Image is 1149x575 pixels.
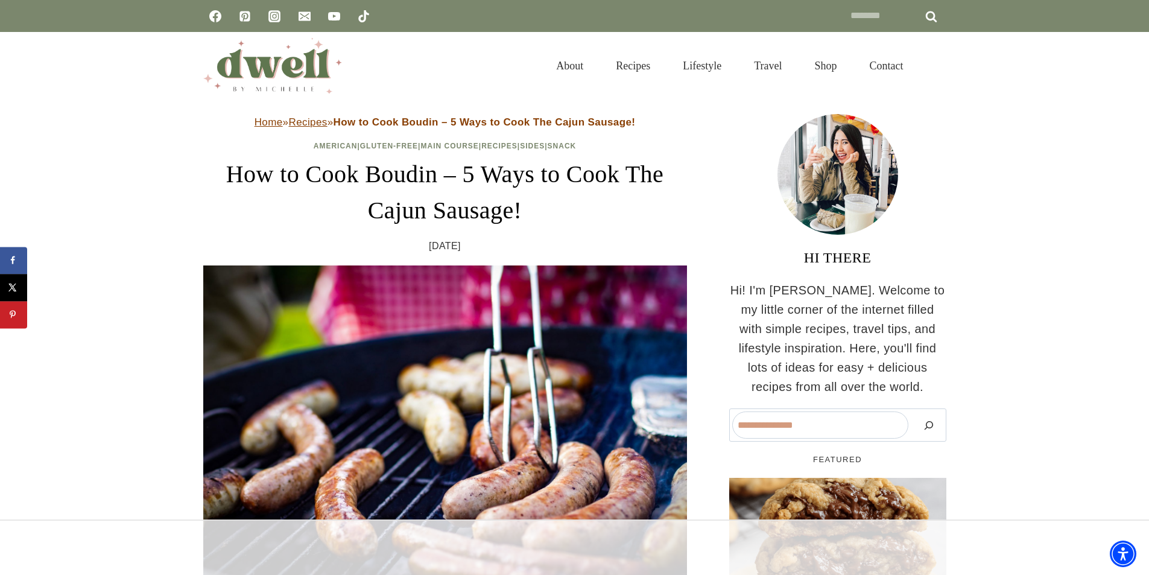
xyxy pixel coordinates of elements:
a: TikTok [352,4,376,28]
a: Facebook [203,4,227,28]
button: Search [914,411,943,439]
strong: How to Cook Boudin – 5 Ways to Cook The Cajun Sausage! [334,116,636,128]
span: » » [255,116,636,128]
h3: HI THERE [729,247,946,268]
a: Instagram [262,4,286,28]
button: View Search Form [926,56,946,76]
a: Home [255,116,283,128]
a: Shop [798,46,853,86]
a: Main Course [420,142,478,150]
a: Recipes [600,46,666,86]
a: YouTube [322,4,346,28]
div: Accessibility Menu [1110,541,1136,567]
a: Lifestyle [666,46,738,86]
a: Gluten-Free [360,142,418,150]
a: American [314,142,358,150]
a: Email [293,4,317,28]
a: About [540,46,600,86]
a: Sides [520,142,545,150]
a: Snack [548,142,577,150]
a: Travel [738,46,798,86]
h5: FEATURED [729,454,946,466]
a: Contact [853,46,920,86]
span: | | | | | [314,142,577,150]
a: Recipes [288,116,327,128]
a: Pinterest [233,4,257,28]
nav: Primary Navigation [540,46,919,86]
a: Recipes [481,142,518,150]
h1: How to Cook Boudin – 5 Ways to Cook The Cajun Sausage! [203,156,687,229]
time: [DATE] [429,238,461,254]
img: DWELL by michelle [203,38,342,94]
p: Hi! I'm [PERSON_NAME]. Welcome to my little corner of the internet filled with simple recipes, tr... [729,281,946,396]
